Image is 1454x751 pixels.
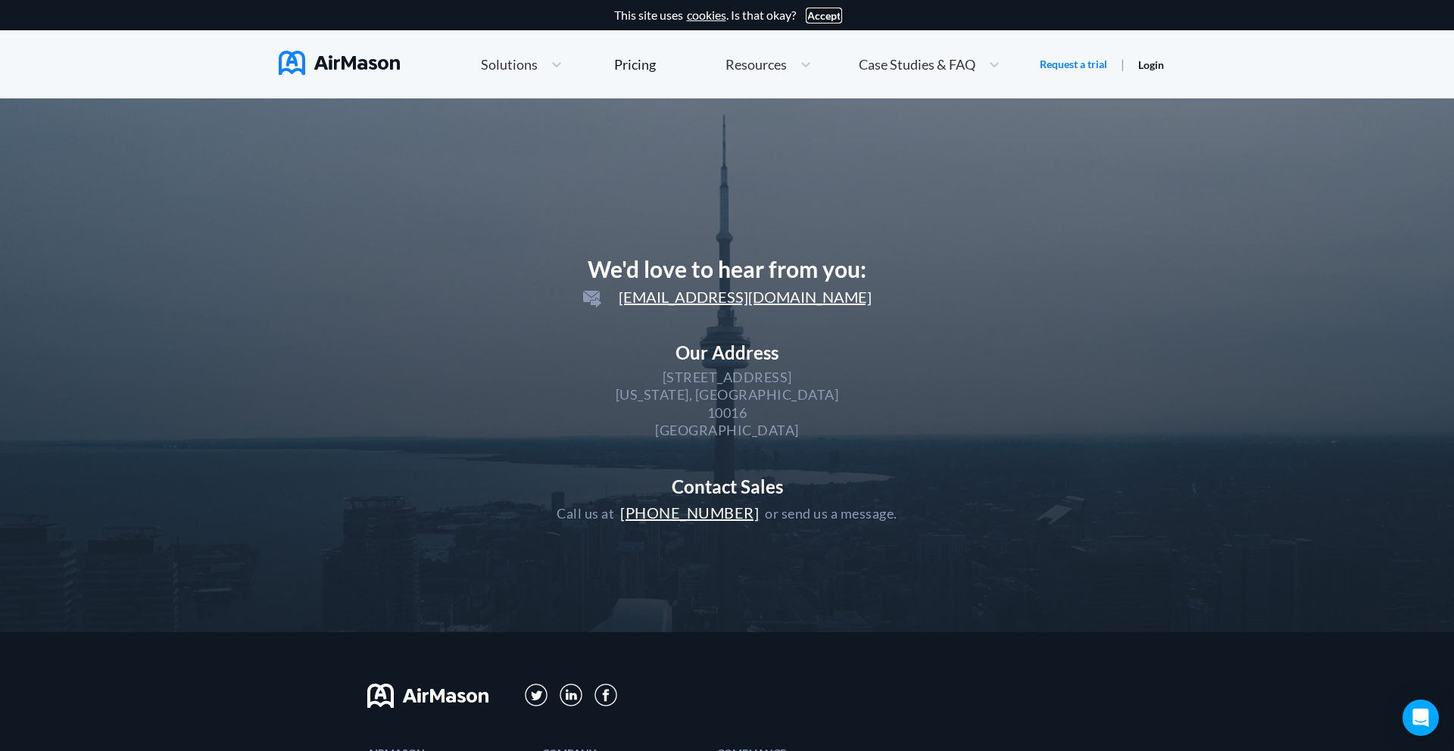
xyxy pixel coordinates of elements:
div: [STREET_ADDRESS] [663,369,792,386]
span: [EMAIL_ADDRESS][DOMAIN_NAME] [583,288,872,306]
span: Case Studies & FAQ [859,58,975,71]
button: Accept cookies [807,10,841,22]
a: cookies [687,8,726,22]
div: We'd love to hear from you: [557,256,897,282]
img: svg+xml;base64,PD94bWwgdmVyc2lvbj0iMS4wIiBlbmNvZGluZz0iVVRGLTgiPz4KPHN2ZyB3aWR0aD0iMzFweCIgaGVpZ2... [525,684,548,707]
img: svg+xml;base64,PHN2ZyB3aWR0aD0iMTYwIiBoZWlnaHQ9IjMyIiB2aWV3Qm94PSIwIDAgMTYwIDMyIiBmaWxsPSJub25lIi... [367,684,488,708]
div: 10016 [707,404,747,422]
span: | [1121,57,1125,71]
span: Resources [725,58,787,71]
div: Our Address [557,342,897,363]
a: Request a trial [1040,57,1107,72]
img: svg+xml;base64,PD94bWwgdmVyc2lvbj0iMS4wIiBlbmNvZGluZz0iVVRGLTgiPz4KPHN2ZyB3aWR0aD0iMzBweCIgaGVpZ2... [594,684,617,706]
a: [PHONE_NUMBER] [614,505,765,522]
span: Solutions [481,58,538,71]
div: Open Intercom Messenger [1403,700,1439,736]
div: [US_STATE], [GEOGRAPHIC_DATA] [616,386,839,404]
img: svg+xml;base64,PD94bWwgdmVyc2lvbj0iMS4wIiBlbmNvZGluZz0iVVRGLTgiPz4KPHN2ZyB3aWR0aD0iMzFweCIgaGVpZ2... [560,684,583,707]
span: [PHONE_NUMBER] [620,503,759,522]
div: Pricing [614,58,656,71]
img: AirMason Logo [279,51,400,75]
div: Contact Sales [557,476,897,497]
div: [GEOGRAPHIC_DATA] [655,422,799,439]
a: [EMAIL_ADDRESS][DOMAIN_NAME] [577,291,878,305]
div: Call us at or send us a message. [557,503,897,522]
img: svg+xml;base64,PD94bWwgdmVyc2lvbj0iMS4wIiBlbmNvZGluZz0idXRmLTgiPz4KPHN2ZyB3aWR0aD0iMjRweCIgaGVpZ2... [583,291,601,307]
a: Pricing [614,51,656,78]
a: Login [1138,58,1164,71]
